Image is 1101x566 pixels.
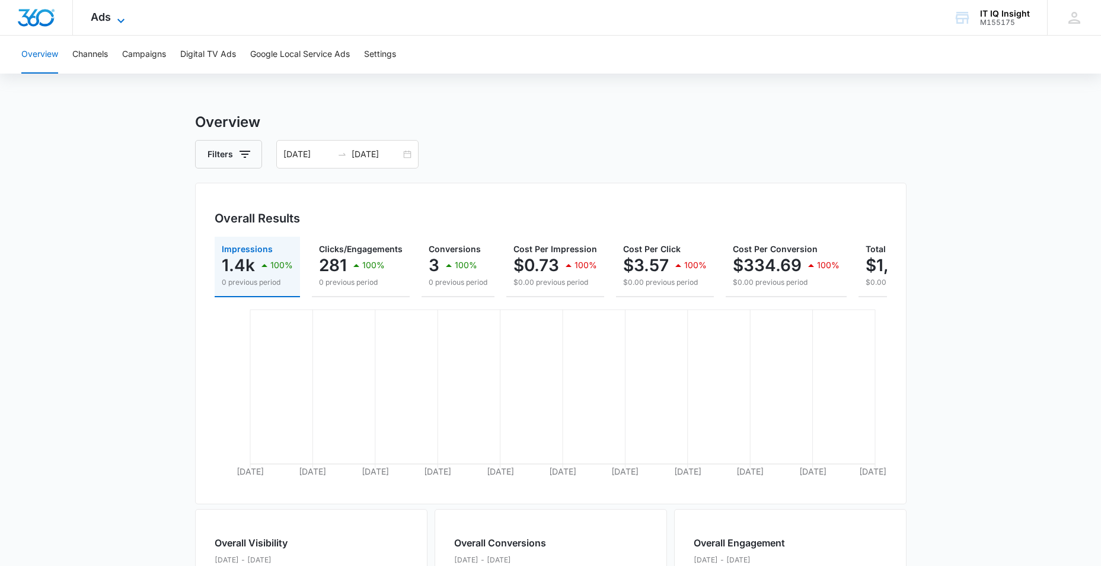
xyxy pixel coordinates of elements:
[215,536,302,550] h2: Overall Visibility
[352,148,401,161] input: End date
[733,244,818,254] span: Cost Per Conversion
[455,261,477,269] p: 100%
[424,466,451,476] tspan: [DATE]
[623,277,707,288] p: $0.00 previous period
[513,256,559,275] p: $0.73
[575,261,597,269] p: 100%
[817,261,840,269] p: 100%
[486,466,513,476] tspan: [DATE]
[337,150,347,159] span: swap-right
[222,256,255,275] p: 1.4k
[623,256,669,275] p: $3.57
[736,466,764,476] tspan: [DATE]
[237,466,264,476] tspan: [DATE]
[319,277,403,288] p: 0 previous period
[215,555,302,565] p: [DATE] - [DATE]
[866,256,942,275] p: $1,004.10
[195,140,262,168] button: Filters
[513,244,597,254] span: Cost Per Impression
[195,112,907,133] h3: Overview
[250,36,350,74] button: Google Local Service Ads
[362,261,385,269] p: 100%
[549,466,576,476] tspan: [DATE]
[91,11,111,23] span: Ads
[866,277,980,288] p: $0.00 previous period
[694,536,785,550] h2: Overall Engagement
[361,466,388,476] tspan: [DATE]
[180,36,236,74] button: Digital TV Ads
[122,36,166,74] button: Campaigns
[429,277,487,288] p: 0 previous period
[270,261,293,269] p: 100%
[611,466,639,476] tspan: [DATE]
[694,555,785,565] p: [DATE] - [DATE]
[337,150,347,159] span: to
[319,244,403,254] span: Clicks/Engagements
[799,466,826,476] tspan: [DATE]
[454,536,546,550] h2: Overall Conversions
[454,555,546,565] p: [DATE] - [DATE]
[222,277,293,288] p: 0 previous period
[72,36,108,74] button: Channels
[980,18,1030,27] div: account id
[859,466,886,476] tspan: [DATE]
[980,9,1030,18] div: account name
[283,148,333,161] input: Start date
[429,256,439,275] p: 3
[733,256,802,275] p: $334.69
[733,277,840,288] p: $0.00 previous period
[215,209,300,227] h3: Overall Results
[674,466,701,476] tspan: [DATE]
[684,261,707,269] p: 100%
[21,36,58,74] button: Overview
[429,244,481,254] span: Conversions
[222,244,273,254] span: Impressions
[319,256,347,275] p: 281
[866,244,914,254] span: Total Spend
[364,36,396,74] button: Settings
[623,244,681,254] span: Cost Per Click
[513,277,597,288] p: $0.00 previous period
[299,466,326,476] tspan: [DATE]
